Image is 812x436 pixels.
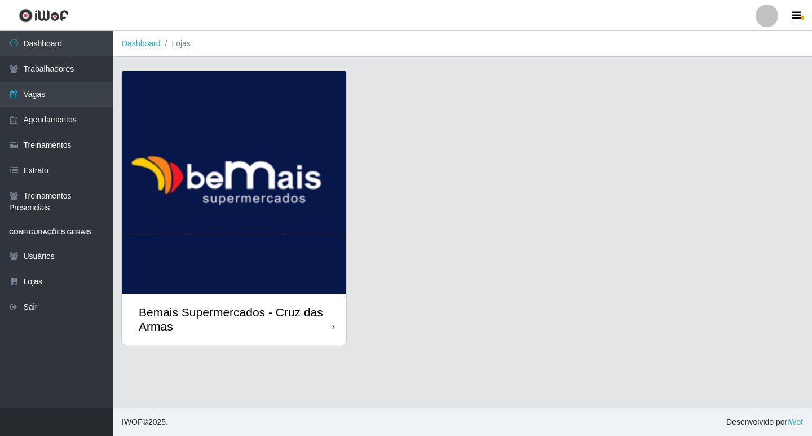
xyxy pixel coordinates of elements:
span: Desenvolvido por [726,416,803,428]
a: Bemais Supermercados - Cruz das Armas [122,71,346,345]
img: cardImg [122,71,346,294]
li: Lojas [161,38,191,50]
span: © 2025 . [122,416,168,428]
a: Dashboard [122,39,161,48]
img: CoreUI Logo [19,8,69,23]
div: Bemais Supermercados - Cruz das Armas [139,305,332,333]
a: iWof [787,417,803,426]
nav: breadcrumb [113,31,812,57]
span: IWOF [122,417,143,426]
